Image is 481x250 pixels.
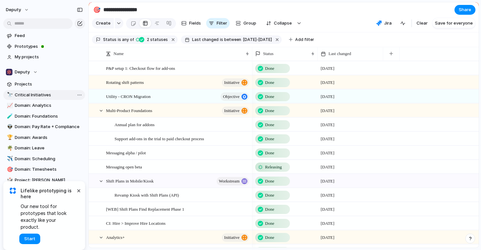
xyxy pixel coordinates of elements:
[6,156,12,162] button: ✈️
[265,178,274,184] span: Done
[15,92,83,98] span: Critical Initiatives
[432,18,475,29] button: Save for everyone
[6,134,12,141] button: 🏆
[15,69,30,75] span: Deputy
[192,37,219,43] span: Last changed
[15,54,83,60] span: My projects
[145,37,150,42] span: 2
[265,206,274,213] span: Done
[3,5,32,15] button: deputy
[224,78,240,87] span: initiative
[15,81,83,87] span: Projects
[121,37,134,43] span: any of
[118,37,121,43] span: is
[15,43,83,50] span: Prototypes
[106,205,184,213] span: [WEB] Shift Plans Find Replacement Phase 1
[3,52,85,62] a: My projects
[75,186,82,194] button: Dismiss
[217,177,249,185] button: workstream
[321,206,334,213] span: [DATE]
[220,37,223,43] span: is
[3,175,85,185] a: 🎲Project: [PERSON_NAME]
[15,32,83,39] span: Feed
[224,233,240,242] span: initiative
[265,65,274,72] span: Done
[92,18,114,29] button: Create
[321,234,334,241] span: [DATE]
[321,93,334,100] span: [DATE]
[257,37,258,42] span: -
[274,20,292,27] span: Collapse
[106,177,154,184] span: Shift Plans in Mobile/Kiosk
[6,124,12,130] button: 👽
[15,145,83,151] span: Domain: Leave
[265,192,274,199] span: Done
[3,164,85,174] a: 🎯Domain: Timesheets
[96,20,111,27] span: Create
[106,149,146,156] span: Messaging alpha / pilot
[219,36,242,43] button: isbetween
[115,121,154,128] span: Annual plan for addons
[6,7,21,13] span: deputy
[114,50,124,57] span: Name
[321,220,334,227] span: [DATE]
[106,106,152,114] span: Multi-Product Foundations
[15,166,83,173] span: Domain: Timesheets
[7,134,11,141] div: 🏆
[217,20,227,27] span: Filter
[285,35,318,44] button: Add filter
[265,107,274,114] span: Done
[223,92,240,101] span: objective
[243,37,257,42] span: [DATE]
[103,37,116,43] span: Status
[321,122,334,128] span: [DATE]
[3,133,85,143] a: 🏆Domain: Awards
[224,106,240,115] span: initiative
[221,92,249,101] button: objective
[321,192,334,199] span: [DATE]
[3,42,85,51] a: Prototypes
[459,7,471,13] span: Share
[24,236,35,242] span: Start
[384,20,392,27] span: Jira
[3,122,85,132] a: 👽Domain: Pay Rate + Compliance
[19,234,40,244] button: Start
[3,90,85,100] div: 🔭Critical Initiatives
[15,102,83,109] span: Domain: Analytics
[116,36,135,43] button: isany of
[295,37,314,43] span: Add filter
[179,18,204,29] button: Fields
[145,37,168,43] span: statuses
[15,156,83,162] span: Domain: Scheduling
[265,136,274,142] span: Done
[265,220,274,227] span: Done
[6,166,12,173] button: 🎯
[263,50,274,57] span: Status
[454,5,475,15] button: Share
[3,111,85,121] div: 🧪Domain: Foundations
[7,176,11,184] div: 🎲
[321,79,334,86] span: [DATE]
[206,18,230,29] button: Filter
[243,20,256,27] span: Group
[15,113,83,120] span: Domain: Foundations
[3,101,85,110] div: 📈Domain: Analytics
[6,113,12,120] button: 🧪
[329,50,351,57] span: Last changed
[258,37,272,42] span: [DATE]
[106,78,144,86] span: Rotating shift patterns
[222,78,249,87] button: initiative
[106,233,125,241] span: Analytics+
[7,102,11,109] div: 📈
[417,20,428,27] span: Clear
[3,79,85,89] a: Projects
[7,112,11,120] div: 🧪
[3,154,85,164] a: ✈️Domain: Scheduling
[414,18,430,29] button: Clear
[374,18,394,28] button: Jira
[222,233,249,242] button: initiative
[321,150,334,156] span: [DATE]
